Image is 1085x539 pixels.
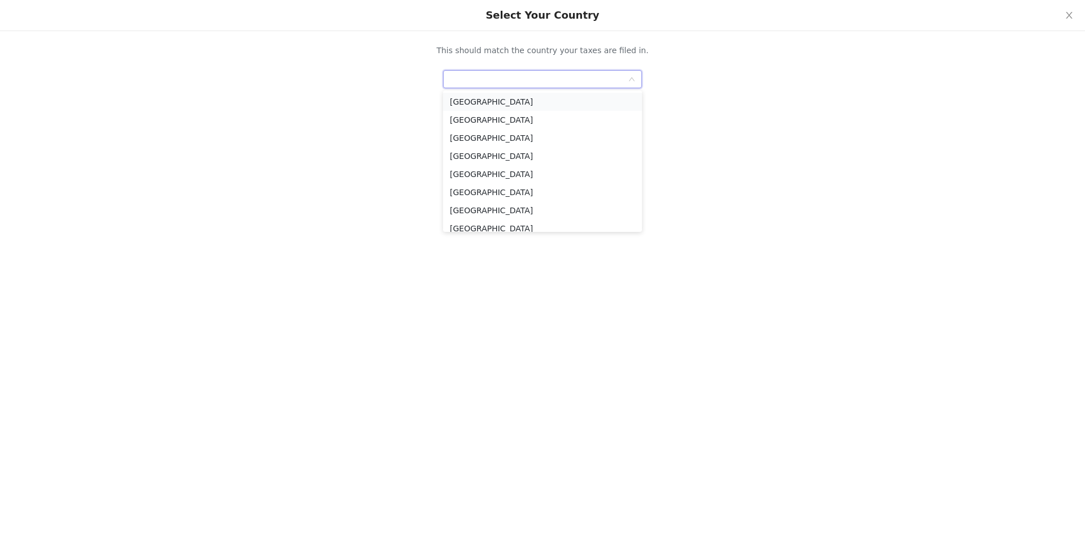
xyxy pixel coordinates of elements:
li: [GEOGRAPHIC_DATA] [443,93,642,111]
div: Select Your Country [485,9,599,21]
li: [GEOGRAPHIC_DATA] [443,111,642,129]
i: icon: down [628,76,635,84]
li: [GEOGRAPHIC_DATA] [443,147,642,165]
li: [GEOGRAPHIC_DATA] [443,201,642,219]
li: [GEOGRAPHIC_DATA] [443,129,642,147]
li: [GEOGRAPHIC_DATA] [443,183,642,201]
p: *This helps to determine your tax and payout settings. [359,93,726,103]
i: icon: close [1065,11,1074,20]
li: [GEOGRAPHIC_DATA] [443,165,642,183]
p: This should match the country your taxes are filed in. [359,45,726,57]
li: [GEOGRAPHIC_DATA] [443,219,642,238]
